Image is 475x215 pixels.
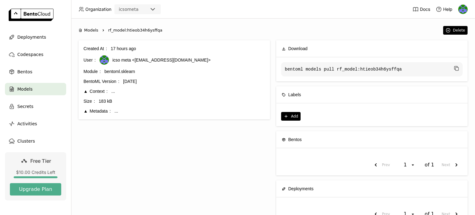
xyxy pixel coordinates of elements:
input: Selected icsometa. [139,6,140,13]
button: Delete [443,26,468,35]
button: next page. current page 1 of 1 [439,159,463,170]
a: Bentos [5,66,66,78]
a: Docs [413,6,430,12]
button: Add [281,112,301,121]
div: [DATE] [123,78,265,85]
img: icso meta [100,55,109,65]
div: Module [83,68,101,75]
span: Docs [420,6,430,12]
div: Help [436,6,452,12]
span: icso meta <[EMAIL_ADDRESS][DOMAIN_NAME]> [112,57,210,63]
a: Codespaces [5,48,66,61]
div: ... [114,108,265,114]
button: previous page. current page 1 of 1 [370,159,392,170]
a: Free Tier$10.00 Credits LeftUpgrade Plan [5,152,66,200]
div: Models [79,27,98,33]
span: Organization [85,6,111,12]
div: Delete [453,28,465,33]
span: Activities [17,120,37,127]
img: icso meta [458,5,468,14]
a: Clusters [5,135,66,147]
div: 1 [402,162,410,168]
img: logo [9,9,53,21]
span: Clusters [17,137,35,145]
span: 17 hours ago [111,46,136,51]
div: icsometa [119,6,139,12]
span: Help [443,6,452,12]
span: Models [17,85,32,93]
div: 183 kB [99,98,265,105]
svg: Right [101,28,106,33]
a: Models [5,83,66,95]
div: Size [83,98,95,105]
div: BentoML Version [83,78,119,85]
a: Activities [5,118,66,130]
div: Created At [83,45,107,52]
span: Deployments [17,33,46,41]
span: Download [288,45,307,52]
svg: open [410,162,415,167]
span: Labels [288,91,301,98]
div: $10.00 Credits Left [10,170,61,175]
span: Bentos [288,136,302,143]
div: bentoml.sklearn [105,68,265,75]
span: Models [84,27,98,33]
a: Secrets [5,100,66,113]
span: Bentos [17,68,32,75]
button: Upgrade Plan [10,183,61,196]
span: Deployments [288,185,314,192]
span: rf_model:htieob34h6ysffqa [108,27,162,33]
span: Free Tier [30,158,51,164]
span: Codespaces [17,51,43,58]
span: of 1 [425,162,434,168]
div: User [83,57,96,63]
div: Context [83,88,108,95]
a: Deployments [5,31,66,43]
div: Metadata [83,108,111,114]
div: ... [111,88,265,95]
code: bentoml models pull rf_model:htieob34h6ysffqa [281,62,463,76]
svg: Plus [284,114,289,119]
span: Secrets [17,103,33,110]
nav: Breadcrumbs navigation [79,27,440,33]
